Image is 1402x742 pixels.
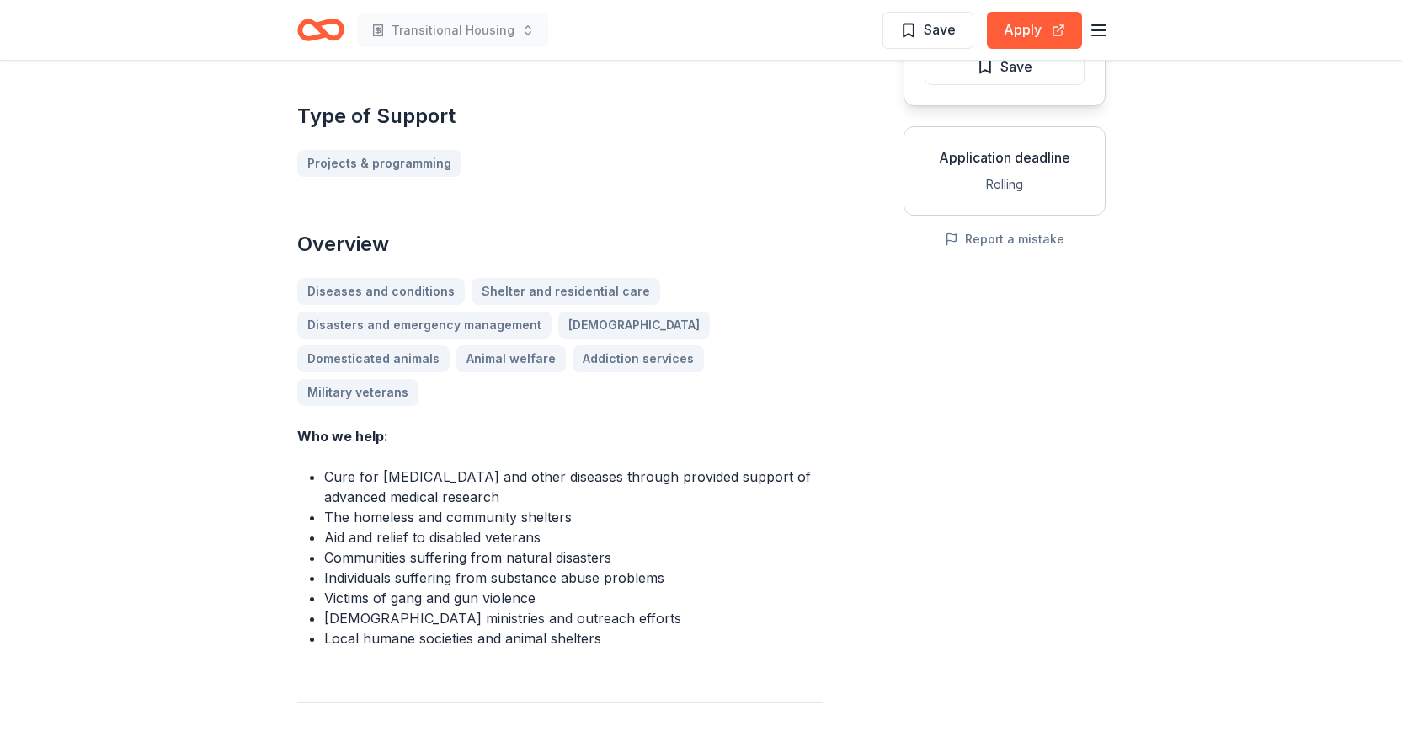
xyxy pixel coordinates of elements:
button: Transitional Housing [358,13,548,47]
div: Rolling [918,174,1091,195]
li: Communities suffering from natural disasters [324,547,823,568]
button: Save [925,48,1085,85]
strong: Who we help: [297,428,388,445]
a: Projects & programming [297,150,461,177]
li: Victims of gang and gun violence [324,588,823,608]
h2: Type of Support [297,103,823,130]
li: Individuals suffering from substance abuse problems [324,568,823,588]
h2: Overview [297,231,823,258]
li: Aid and relief to disabled veterans [324,527,823,547]
span: Save [1000,56,1032,77]
button: Apply [987,12,1082,49]
li: The homeless and community shelters [324,507,823,527]
li: Cure for [MEDICAL_DATA] and other diseases through provided support of advanced medical research [324,467,823,507]
button: Report a mistake [945,229,1064,249]
li: Local humane societies and animal shelters [324,628,823,649]
li: [DEMOGRAPHIC_DATA] ministries and outreach efforts [324,608,823,628]
span: Transitional Housing [392,20,514,40]
a: Home [297,10,344,50]
button: Save [882,12,973,49]
div: Application deadline [918,147,1091,168]
span: Save [924,19,956,40]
